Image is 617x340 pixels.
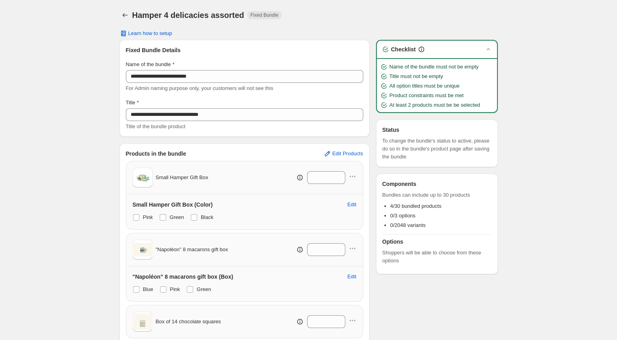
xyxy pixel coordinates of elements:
[133,201,213,209] h3: Small Hamper Gift Box (Color)
[382,238,492,246] h3: Options
[390,82,460,90] span: All option titles must be unique
[390,63,479,71] span: Name of the bundle must not be empty
[382,249,492,265] span: Shoppers will be able to choose from these options
[197,286,211,292] span: Green
[332,150,363,157] span: Edit Products
[133,170,153,185] img: Small Hamper Gift Box
[126,85,273,91] span: For Admin naming purpose only, your customers will not see this
[119,10,131,21] button: Back
[132,10,244,20] h1: Hamper 4 delicacies assorted
[126,99,139,107] label: Title
[390,72,443,80] span: Title must not be empty
[343,198,361,211] button: Edit
[133,273,233,281] h3: "Napoléon" 8 macarons gift box (Box)
[391,45,416,53] h3: Checklist
[251,12,278,18] span: Fixed Bundle
[347,274,356,280] span: Edit
[347,201,356,208] span: Edit
[126,123,186,129] span: Title of the bundle product
[201,214,214,220] span: Black
[156,174,208,182] span: Small Hamper Gift Box
[128,30,172,37] span: Learn how to setup
[156,246,228,254] span: "Napoléon" 8 macarons gift box
[319,147,368,160] button: Edit Products
[170,214,184,220] span: Green
[133,314,153,329] img: Box of 14 chocolate squares
[390,213,416,219] span: 0/3 options
[133,243,153,256] img: "Napoléon" 8 macarons gift box
[390,203,442,209] span: 4/30 bundled products
[156,318,221,326] span: Box of 14 chocolate squares
[382,191,492,199] span: Bundles can include up to 30 products
[170,286,180,292] span: Pink
[382,126,492,134] h3: Status
[126,150,186,158] h3: Products in the bundle
[343,270,361,283] button: Edit
[390,101,480,109] span: At least 2 products must be be selected
[126,61,175,68] label: Name of the bundle
[143,286,153,292] span: Blue
[390,92,464,100] span: Product constraints must be met
[382,180,417,188] h3: Components
[382,137,492,161] span: To change the bundle's status to active, please do so in the bundle's product page after saving t...
[126,46,363,54] h3: Fixed Bundle Details
[390,222,426,228] span: 0/2048 variants
[115,28,177,39] button: Learn how to setup
[143,214,153,220] span: Pink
